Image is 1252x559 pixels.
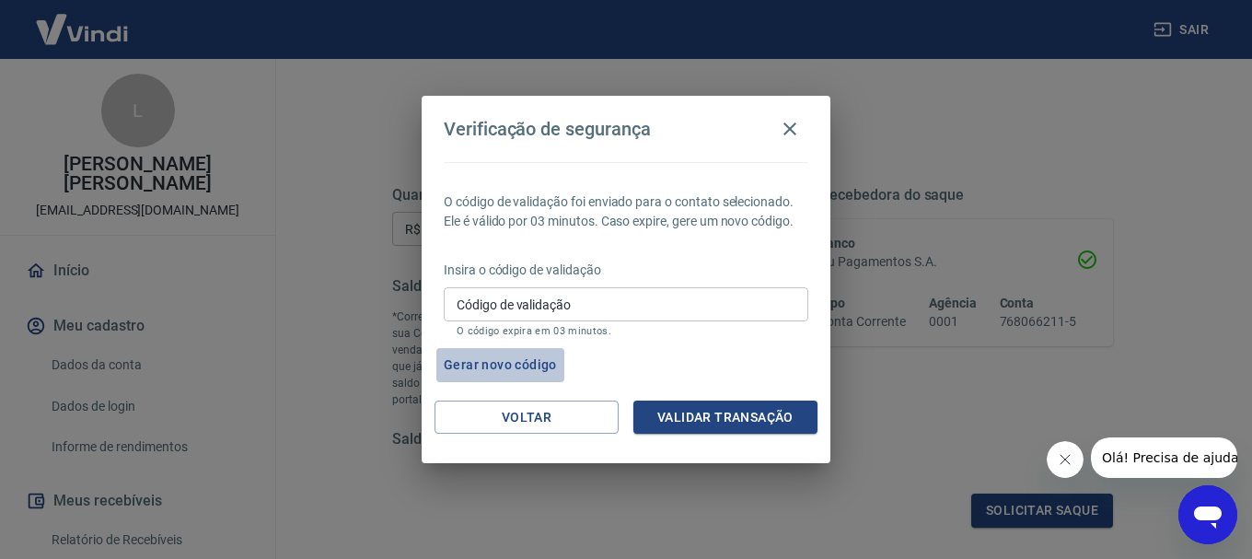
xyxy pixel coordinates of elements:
[444,192,808,231] p: O código de validação foi enviado para o contato selecionado. Ele é válido por 03 minutos. Caso e...
[1091,437,1237,478] iframe: Mensagem da empresa
[444,261,808,280] p: Insira o código de validação
[11,13,155,28] span: Olá! Precisa de ajuda?
[633,401,817,435] button: Validar transação
[1047,441,1084,478] iframe: Fechar mensagem
[435,401,619,435] button: Voltar
[1178,485,1237,544] iframe: Botão para abrir a janela de mensagens
[436,348,564,382] button: Gerar novo código
[444,118,651,140] h4: Verificação de segurança
[457,325,795,337] p: O código expira em 03 minutos.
